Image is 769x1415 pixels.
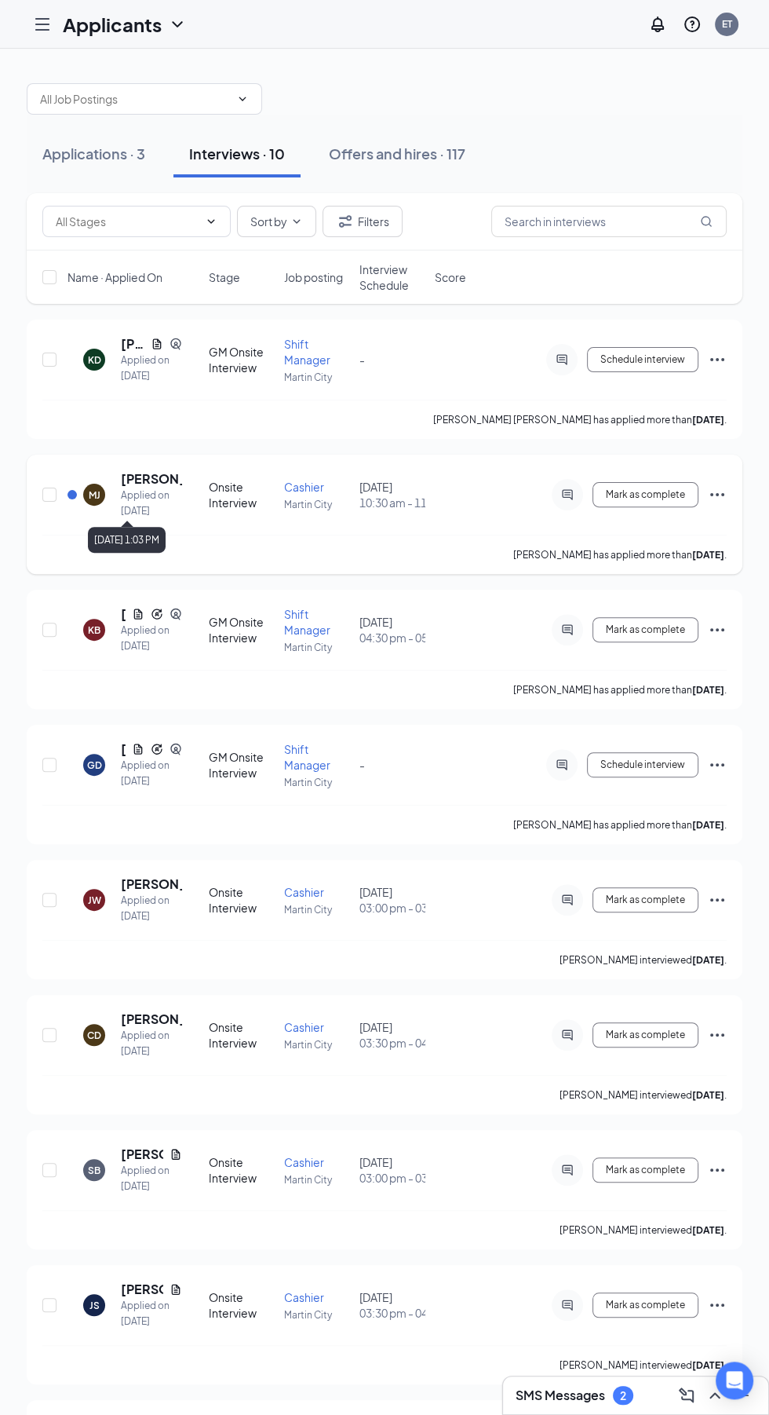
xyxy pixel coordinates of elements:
div: [DATE] [359,479,425,510]
div: [DATE] [359,1019,425,1051]
div: Applied on [DATE] [121,1163,182,1194]
div: GM Onsite Interview [209,749,275,781]
div: Applied on [DATE] [121,488,182,519]
p: Martin City [284,776,350,789]
div: Interviews · 10 [189,144,285,163]
span: Mark as complete [606,1165,685,1176]
svg: Reapply [151,743,163,755]
span: 10:30 am - 11:00 am [359,495,425,510]
svg: ChevronUp [705,1386,724,1405]
span: Interview Schedule [359,261,425,293]
div: Applied on [DATE] [121,353,182,384]
div: [DATE] [359,1289,425,1321]
input: All Stages [56,213,199,230]
h5: [PERSON_NAME] [121,605,126,623]
svg: Document [132,608,144,620]
svg: Document [169,1148,182,1161]
svg: ChevronDown [168,15,187,34]
div: Applied on [DATE] [121,758,182,789]
span: Shift Manager [284,742,330,772]
svg: ActiveChat [558,623,577,636]
span: Name · Applied On [67,269,162,285]
p: [PERSON_NAME] has applied more than . [513,818,727,832]
h5: [PERSON_NAME] [121,876,182,893]
svg: ChevronDown [290,215,303,228]
div: Applied on [DATE] [121,1028,182,1059]
svg: SourcingTools [169,338,182,350]
div: KB [88,623,100,637]
b: [DATE] [692,954,724,966]
div: 2 [620,1389,626,1402]
span: Mark as complete [606,489,685,500]
span: 03:30 pm - 04:00 pm [359,1035,425,1051]
svg: Reapply [151,608,163,620]
span: Score [435,269,466,285]
span: 03:30 pm - 04:00 pm [359,1305,425,1321]
svg: Ellipses [708,1026,727,1044]
button: Filter Filters [323,206,403,237]
svg: Ellipses [708,350,727,369]
svg: Ellipses [708,1296,727,1314]
span: Mark as complete [606,1029,685,1040]
svg: ActiveChat [558,1299,577,1311]
span: Cashier [284,1290,324,1304]
p: Martin City [284,371,350,384]
span: Cashier [284,1020,324,1034]
p: [PERSON_NAME] interviewed . [559,1223,727,1237]
button: Mark as complete [592,887,698,912]
h5: [PERSON_NAME] [121,470,182,488]
svg: Hamburger [33,15,52,34]
div: Onsite Interview [209,1019,275,1051]
button: ComposeMessage [674,1383,699,1408]
h1: Applicants [63,11,162,38]
button: Mark as complete [592,482,698,507]
b: [DATE] [692,819,724,831]
div: Onsite Interview [209,1289,275,1321]
span: Shift Manager [284,607,330,637]
button: Schedule interview [587,347,698,372]
span: 03:00 pm - 03:30 pm [359,900,425,916]
svg: ChevronDown [205,215,217,228]
p: [PERSON_NAME] interviewed . [559,1088,727,1102]
button: Mark as complete [592,1293,698,1318]
input: Search in interviews [491,206,727,237]
svg: ActiveChat [558,488,577,501]
div: Applied on [DATE] [121,623,182,654]
b: [DATE] [692,549,724,561]
span: 03:00 pm - 03:30 pm [359,1170,425,1186]
h5: [PERSON_NAME] [121,1146,163,1163]
svg: Document [151,338,163,350]
p: Martin City [284,641,350,654]
svg: Ellipses [708,620,727,639]
div: Open Intercom Messenger [716,1362,753,1399]
button: Mark as complete [592,1157,698,1183]
div: SB [88,1164,100,1177]
div: [DATE] [359,884,425,916]
div: Onsite Interview [209,479,275,510]
input: All Job Postings [40,90,230,108]
span: - [359,758,365,772]
div: [DATE] [359,1154,425,1186]
svg: ActiveChat [552,353,571,366]
svg: Document [169,1283,182,1296]
span: Schedule interview [600,759,685,770]
p: Martin City [284,903,350,916]
span: Mark as complete [606,624,685,635]
p: Martin City [284,1173,350,1186]
span: Job posting [284,269,343,285]
div: [DATE] 1:03 PM [88,527,166,553]
div: Offers and hires · 117 [329,144,465,163]
span: Shift Manager [284,337,330,367]
div: GM Onsite Interview [209,344,275,375]
span: Cashier [284,885,324,899]
p: Martin City [284,1308,350,1322]
div: Applied on [DATE] [121,893,182,924]
svg: QuestionInfo [683,15,702,34]
span: Cashier [284,1155,324,1169]
div: ET [722,17,732,31]
svg: Document [132,743,144,755]
svg: MagnifyingGlass [700,215,713,228]
div: GM Onsite Interview [209,614,275,645]
div: JW [88,894,101,907]
div: Onsite Interview [209,884,275,916]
